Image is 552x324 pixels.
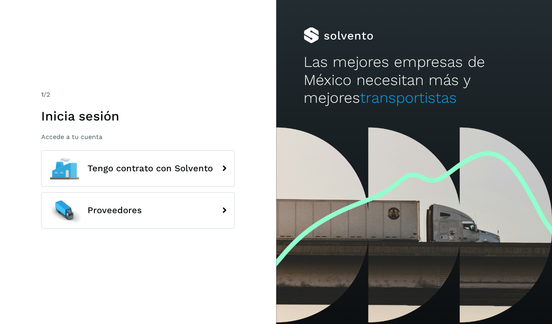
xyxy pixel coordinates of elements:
span: Proveedores [87,206,142,215]
div: /2 [41,90,235,100]
span: 1 [41,91,44,98]
span: transportistas [360,89,457,106]
h1: Inicia sesión [41,108,235,124]
button: Proveedores [41,192,235,228]
p: Accede a tu cuenta [41,133,235,141]
span: Tengo contrato con Solvento [87,164,213,173]
h2: Las mejores empresas de México necesitan más y mejores [304,53,525,107]
button: Tengo contrato con Solvento [41,150,235,187]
